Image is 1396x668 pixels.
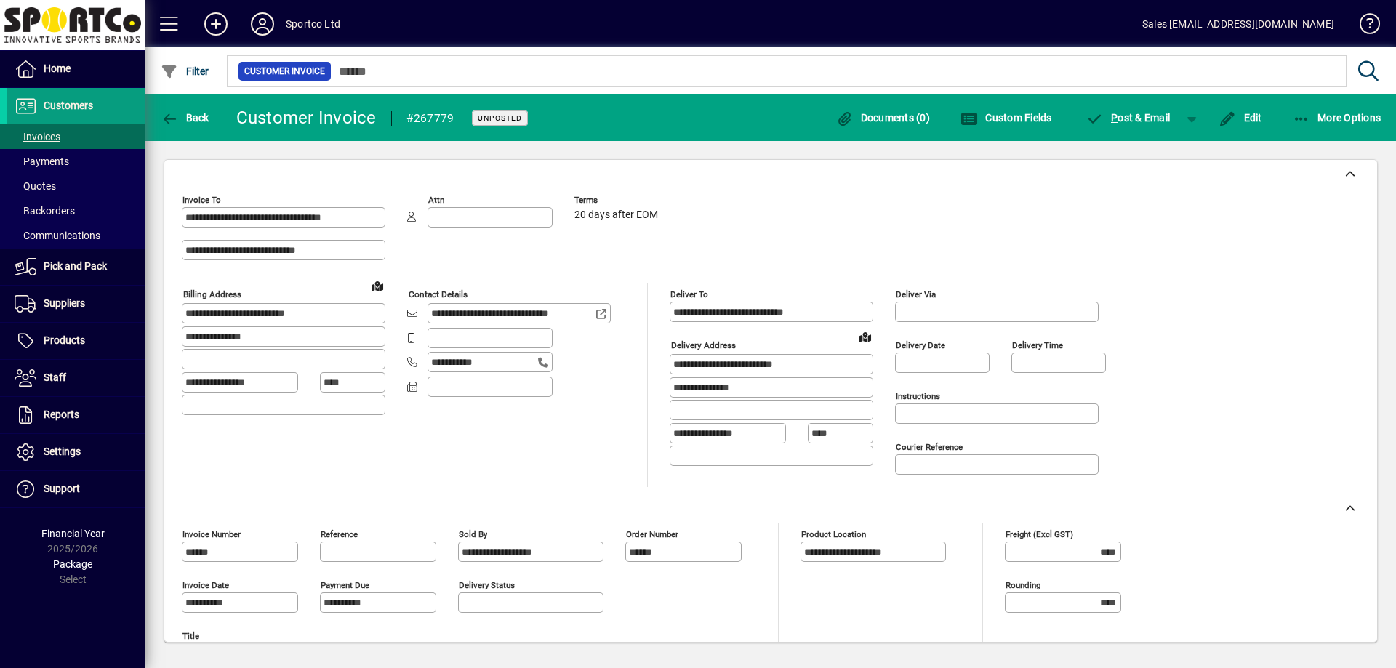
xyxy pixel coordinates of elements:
[44,483,80,494] span: Support
[1006,529,1073,539] mat-label: Freight (excl GST)
[157,105,213,131] button: Back
[182,195,221,205] mat-label: Invoice To
[15,205,75,217] span: Backorders
[7,249,145,285] a: Pick and Pack
[574,196,662,205] span: Terms
[896,391,940,401] mat-label: Instructions
[44,409,79,420] span: Reports
[459,529,487,539] mat-label: Sold by
[15,180,56,192] span: Quotes
[15,230,100,241] span: Communications
[1219,112,1262,124] span: Edit
[459,580,515,590] mat-label: Delivery status
[957,105,1056,131] button: Custom Fields
[896,340,945,350] mat-label: Delivery date
[7,223,145,248] a: Communications
[1012,340,1063,350] mat-label: Delivery time
[44,371,66,383] span: Staff
[157,58,213,84] button: Filter
[832,105,934,131] button: Documents (0)
[7,434,145,470] a: Settings
[7,360,145,396] a: Staff
[182,631,199,641] mat-label: Title
[239,11,286,37] button: Profile
[406,107,454,130] div: #267779
[1111,112,1118,124] span: P
[1006,580,1040,590] mat-label: Rounding
[244,64,325,79] span: Customer Invoice
[44,334,85,346] span: Products
[15,131,60,142] span: Invoices
[44,446,81,457] span: Settings
[161,112,209,124] span: Back
[896,289,936,299] mat-label: Deliver via
[7,286,145,322] a: Suppliers
[1349,3,1378,50] a: Knowledge Base
[1142,12,1334,36] div: Sales [EMAIL_ADDRESS][DOMAIN_NAME]
[835,112,930,124] span: Documents (0)
[286,12,340,36] div: Sportco Ltd
[182,580,229,590] mat-label: Invoice date
[236,106,377,129] div: Customer Invoice
[41,528,105,539] span: Financial Year
[1293,112,1381,124] span: More Options
[145,105,225,131] app-page-header-button: Back
[44,297,85,309] span: Suppliers
[193,11,239,37] button: Add
[182,529,241,539] mat-label: Invoice number
[854,325,877,348] a: View on map
[161,65,209,77] span: Filter
[321,580,369,590] mat-label: Payment due
[7,174,145,198] a: Quotes
[7,397,145,433] a: Reports
[670,289,708,299] mat-label: Deliver To
[801,529,866,539] mat-label: Product location
[7,124,145,149] a: Invoices
[44,260,107,272] span: Pick and Pack
[428,195,444,205] mat-label: Attn
[7,51,145,87] a: Home
[44,63,71,74] span: Home
[7,323,145,359] a: Products
[478,113,522,123] span: Unposted
[1079,105,1178,131] button: Post & Email
[7,149,145,174] a: Payments
[1086,112,1171,124] span: ost & Email
[53,558,92,570] span: Package
[321,529,358,539] mat-label: Reference
[896,442,963,452] mat-label: Courier Reference
[15,156,69,167] span: Payments
[44,100,93,111] span: Customers
[366,274,389,297] a: View on map
[1215,105,1266,131] button: Edit
[574,209,658,221] span: 20 days after EOM
[1289,105,1385,131] button: More Options
[7,471,145,507] a: Support
[626,529,678,539] mat-label: Order number
[960,112,1052,124] span: Custom Fields
[7,198,145,223] a: Backorders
